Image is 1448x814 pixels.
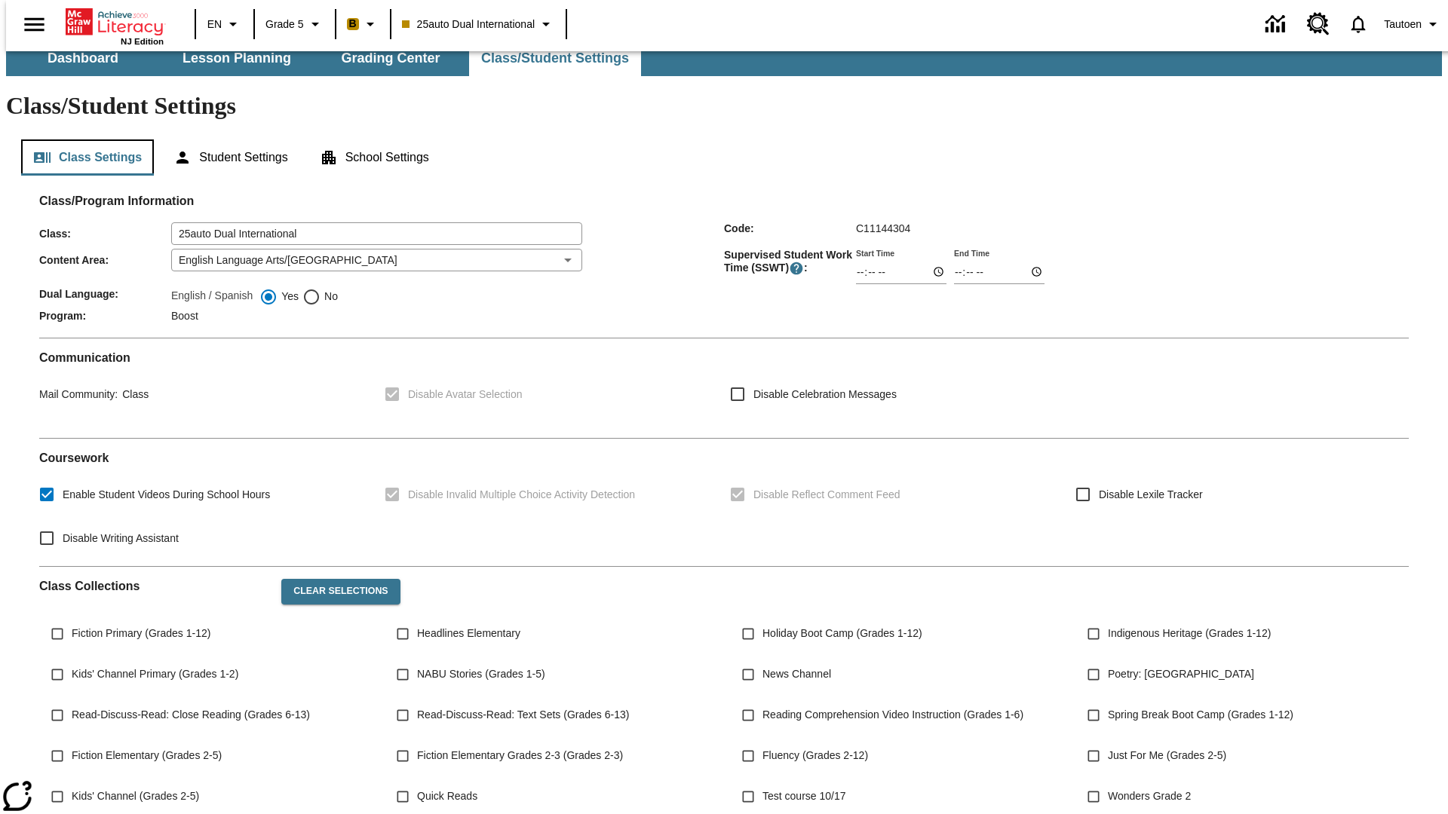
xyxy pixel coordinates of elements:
span: C11144304 [856,222,910,234]
h1: Class/Student Settings [6,92,1442,120]
input: Class [171,222,582,245]
span: B [349,14,357,33]
a: Resource Center, Will open in new tab [1298,4,1339,44]
span: Read-Discuss-Read: Close Reading (Grades 6-13) [72,707,310,723]
button: Open side menu [12,2,57,47]
span: News Channel [762,666,831,682]
button: Grading Center [315,40,466,76]
h2: Course work [39,451,1409,465]
button: Supervised Student Work Time is the timeframe when students can take LevelSet and when lessons ar... [789,261,804,276]
span: Disable Avatar Selection [408,387,523,402]
div: English Language Arts/[GEOGRAPHIC_DATA] [171,249,582,271]
span: Lesson Planning [183,50,291,67]
span: Disable Celebration Messages [753,387,897,402]
button: Language: EN, Select a language [201,11,249,38]
span: Disable Lexile Tracker [1099,487,1203,503]
button: Student Settings [161,139,299,176]
span: Enable Student Videos During School Hours [63,487,270,503]
span: Grading Center [341,50,440,67]
span: Disable Reflect Comment Feed [753,487,900,503]
span: Program : [39,310,171,322]
span: Tautoen [1384,17,1422,32]
span: Fluency (Grades 2-12) [762,748,868,764]
div: Class/Student Settings [21,139,1427,176]
button: Lesson Planning [161,40,312,76]
span: Yes [278,289,299,304]
label: English / Spanish [171,288,253,306]
span: Wonders Grade 2 [1108,788,1191,804]
span: Grade 5 [265,17,304,32]
button: Class/Student Settings [469,40,641,76]
span: Test course 10/17 [762,788,846,804]
button: Profile/Settings [1378,11,1448,38]
span: Headlines Elementary [417,626,520,641]
span: Disable Writing Assistant [63,531,179,546]
span: EN [207,17,222,32]
button: Class Settings [21,139,154,176]
span: Mail Community : [39,388,118,400]
h2: Communication [39,350,1409,365]
span: Disable Invalid Multiple Choice Activity Detection [408,487,635,503]
span: Just For Me (Grades 2-5) [1108,748,1226,764]
span: Holiday Boot Camp (Grades 1-12) [762,626,922,641]
span: Supervised Student Work Time (SSWT) : [724,249,856,276]
span: Kids' Channel (Grades 2-5) [72,788,199,804]
button: Clear Selections [281,579,400,604]
span: Class/Student Settings [481,50,629,67]
div: Home [66,5,164,46]
span: Spring Break Boot Camp (Grades 1-12) [1108,707,1293,723]
span: Dashboard [48,50,118,67]
button: Boost Class color is peach. Change class color [341,11,385,38]
button: Grade: Grade 5, Select a grade [259,11,330,38]
a: Data Center [1256,4,1298,45]
label: End Time [954,247,989,259]
span: 25auto Dual International [402,17,535,32]
button: Dashboard [8,40,158,76]
h2: Class/Program Information [39,194,1409,208]
span: Reading Comprehension Video Instruction (Grades 1-6) [762,707,1023,723]
span: Content Area : [39,254,171,266]
label: Start Time [856,247,894,259]
span: Class [118,388,149,400]
span: Fiction Primary (Grades 1-12) [72,626,210,641]
span: Indigenous Heritage (Grades 1-12) [1108,626,1271,641]
div: Communication [39,350,1409,426]
span: Fiction Elementary Grades 2-3 (Grades 2-3) [417,748,623,764]
div: SubNavbar [6,40,643,76]
span: NABU Stories (Grades 1-5) [417,666,545,682]
span: NJ Edition [121,37,164,46]
div: Coursework [39,451,1409,554]
span: No [321,289,338,304]
a: Notifications [1339,5,1378,44]
div: SubNavbar [6,37,1442,76]
span: Class : [39,228,171,240]
span: Dual Language : [39,288,171,300]
span: Fiction Elementary (Grades 2-5) [72,748,222,764]
h2: Class Collections [39,579,269,593]
span: Kids' Channel Primary (Grades 1-2) [72,666,238,682]
div: Class/Program Information [39,209,1409,326]
span: Code : [724,222,856,234]
span: Quick Reads [417,788,477,804]
button: School Settings [308,139,441,176]
span: Poetry: [GEOGRAPHIC_DATA] [1108,666,1254,682]
button: Class: 25auto Dual International, Select your class [396,11,561,38]
span: Read-Discuss-Read: Text Sets (Grades 6-13) [417,707,629,723]
a: Home [66,7,164,37]
span: Boost [171,310,198,322]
